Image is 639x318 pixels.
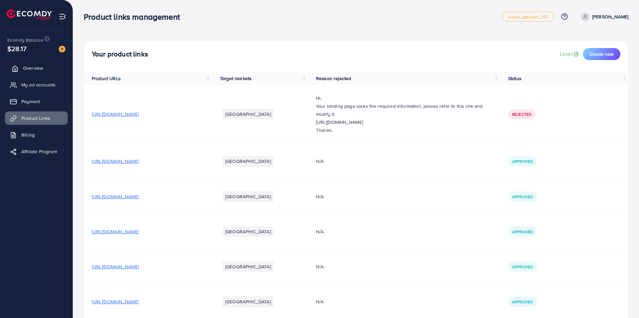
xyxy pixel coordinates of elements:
[7,44,26,53] span: $28.17
[223,296,274,307] li: [GEOGRAPHIC_DATA]
[92,228,139,235] span: [URL][DOMAIN_NAME]
[512,194,533,200] span: Approved
[5,145,68,158] a: Affiliate Program
[21,81,55,88] span: My ad accounts
[508,75,522,82] span: Status
[21,131,35,138] span: Billing
[316,193,324,200] span: N/A
[21,115,50,121] span: Product Links
[316,126,492,134] p: Thanks.
[590,51,614,57] span: Create new
[508,15,548,19] span: metap_pakistan_001
[316,228,324,235] span: N/A
[316,158,324,165] span: N/A
[223,156,274,167] li: [GEOGRAPHIC_DATA]
[5,78,68,91] a: My ad accounts
[316,102,492,118] p: Your landing page lacks the required information, please refer to this link and modify it:
[84,12,185,22] h3: Product links management
[92,75,121,82] span: Product URLs
[92,111,139,117] span: [URL][DOMAIN_NAME]
[223,226,274,237] li: [GEOGRAPHIC_DATA]
[512,111,532,117] span: Rejected
[592,13,628,21] p: [PERSON_NAME]
[316,298,324,305] span: N/A
[223,109,274,119] li: [GEOGRAPHIC_DATA]
[5,95,68,108] a: Payment
[92,50,148,58] h4: Your product links
[560,50,580,58] a: Learn
[59,13,66,20] img: menu
[316,75,351,82] span: Reason rejected
[21,148,57,155] span: Affiliate Program
[583,48,620,60] button: Create new
[92,158,139,165] span: [URL][DOMAIN_NAME]
[92,298,139,305] span: [URL][DOMAIN_NAME]
[512,264,533,270] span: Approved
[5,111,68,125] a: Product Links
[512,158,533,164] span: Approved
[59,46,65,52] img: image
[223,261,274,272] li: [GEOGRAPHIC_DATA]
[7,37,43,43] span: Ecomdy Balance
[316,94,492,102] p: Hi,
[21,98,40,105] span: Payment
[92,193,139,200] span: [URL][DOMAIN_NAME]
[220,75,252,82] span: Target markets
[512,299,533,305] span: Approved
[578,12,628,21] a: [PERSON_NAME]
[92,263,139,270] span: [URL][DOMAIN_NAME]
[316,118,492,126] p: [URL][DOMAIN_NAME]
[23,65,43,71] span: Overview
[5,128,68,141] a: Billing
[316,263,324,270] span: N/A
[512,229,533,235] span: Approved
[502,12,554,22] a: metap_pakistan_001
[223,191,274,202] li: [GEOGRAPHIC_DATA]
[611,288,634,313] iframe: Chat
[5,61,68,75] a: Overview
[7,9,52,20] img: logo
